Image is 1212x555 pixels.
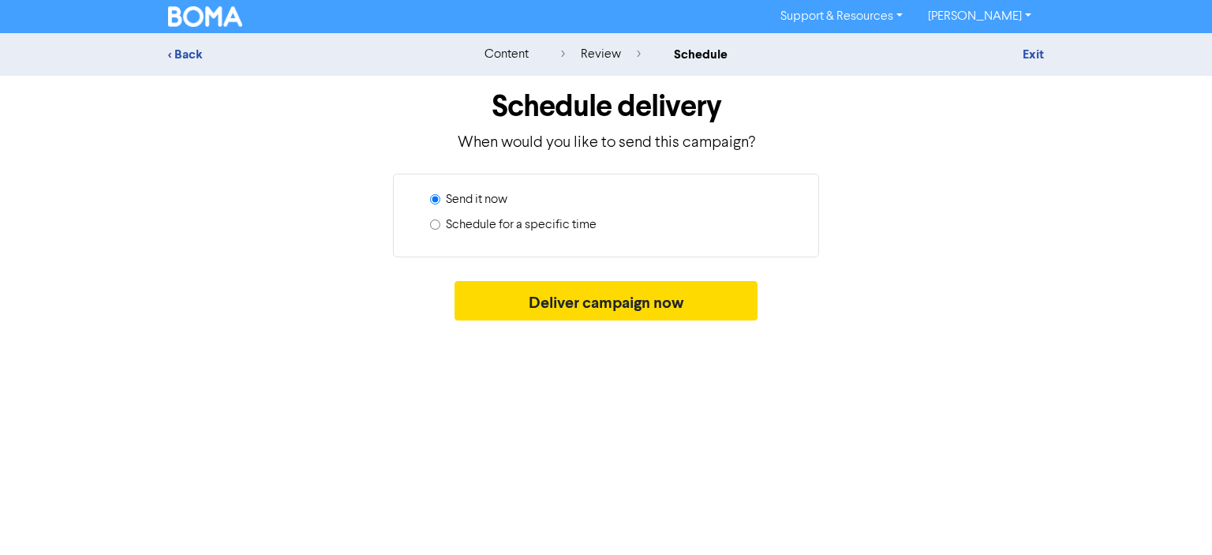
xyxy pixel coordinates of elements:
h1: Schedule delivery [168,88,1044,125]
div: < Back [168,45,444,64]
label: Send it now [446,190,507,209]
img: BOMA Logo [168,6,242,27]
p: When would you like to send this campaign? [168,131,1044,155]
iframe: Chat Widget [1133,479,1212,555]
a: [PERSON_NAME] [915,4,1044,29]
a: Exit [1023,47,1044,62]
div: content [484,45,529,64]
a: Support & Resources [768,4,915,29]
button: Deliver campaign now [454,281,758,321]
label: Schedule for a specific time [446,216,597,234]
div: review [561,45,641,64]
div: schedule [674,45,728,64]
